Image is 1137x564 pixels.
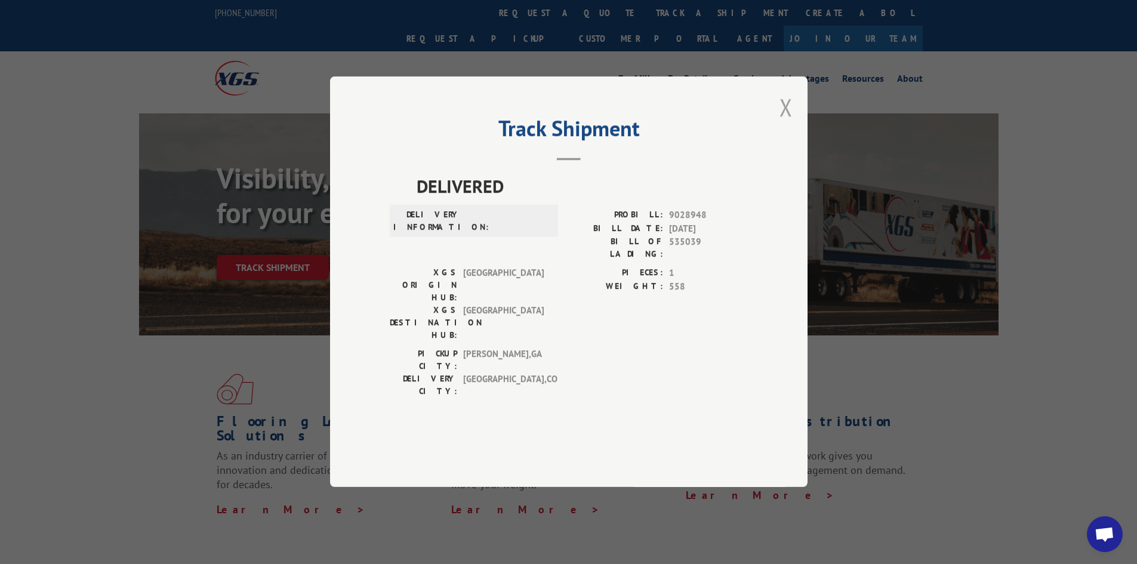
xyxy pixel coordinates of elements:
[390,373,457,398] label: DELIVERY CITY:
[669,236,748,261] span: 535039
[417,173,748,200] span: DELIVERED
[463,267,544,304] span: [GEOGRAPHIC_DATA]
[569,267,663,281] label: PIECES:
[569,222,663,236] label: BILL DATE:
[463,348,544,373] span: [PERSON_NAME] , GA
[569,280,663,294] label: WEIGHT:
[463,304,544,342] span: [GEOGRAPHIC_DATA]
[569,209,663,223] label: PROBILL:
[779,91,793,123] button: Close modal
[390,120,748,143] h2: Track Shipment
[463,373,544,398] span: [GEOGRAPHIC_DATA] , CO
[1087,516,1123,552] div: Open chat
[669,209,748,223] span: 9028948
[390,348,457,373] label: PICKUP CITY:
[569,236,663,261] label: BILL OF LADING:
[669,280,748,294] span: 558
[390,267,457,304] label: XGS ORIGIN HUB:
[390,304,457,342] label: XGS DESTINATION HUB:
[669,267,748,281] span: 1
[393,209,461,234] label: DELIVERY INFORMATION:
[669,222,748,236] span: [DATE]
